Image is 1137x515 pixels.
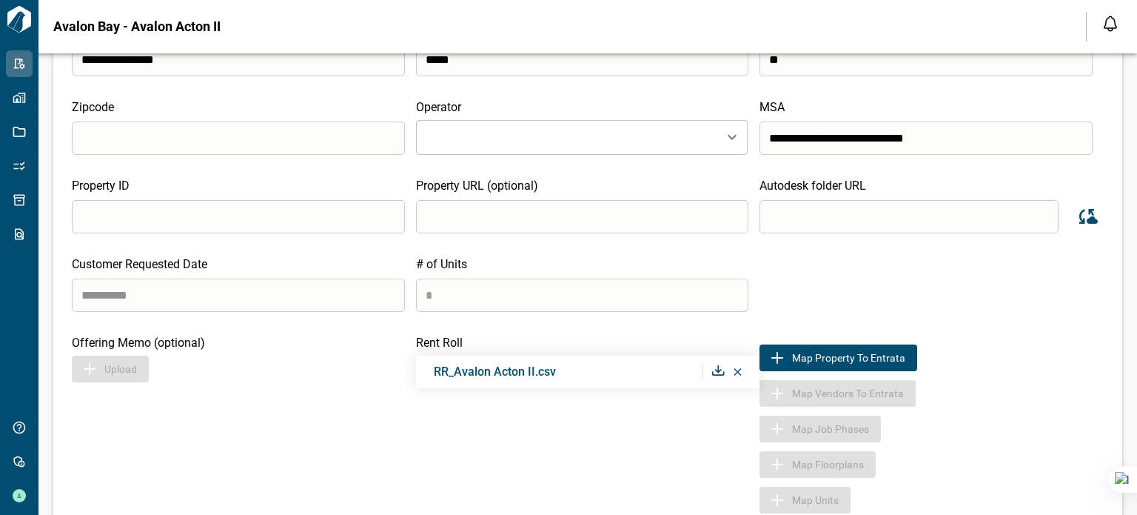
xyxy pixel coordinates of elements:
[1099,12,1122,36] button: Open notification feed
[53,19,221,34] span: Avalon Bay - Avalon Acton II
[416,100,461,114] span: Operator
[416,43,749,76] input: search
[72,122,405,155] input: search
[72,336,205,350] span: Offering Memo (optional)
[416,257,467,271] span: # of Units
[416,200,749,233] input: search
[759,179,866,193] span: Autodesk folder URL
[759,200,1059,233] input: search
[759,100,785,114] span: MSA
[759,122,1093,155] input: search
[72,200,405,233] input: search
[72,279,405,312] input: search
[72,100,114,114] span: Zipcode
[759,345,917,371] button: Map to EntrataMap Property to Entrata
[759,43,1093,76] input: search
[416,179,538,193] span: Property URL (optional)
[434,365,556,379] span: RR_Avalon Acton II.csv
[72,257,207,271] span: Customer Requested Date
[768,349,786,367] img: Map to Entrata
[1070,199,1104,233] button: Sync data from Autodesk
[416,336,463,350] span: Rent Roll
[722,127,742,147] button: Open
[72,179,130,193] span: Property ID
[72,43,405,76] input: search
